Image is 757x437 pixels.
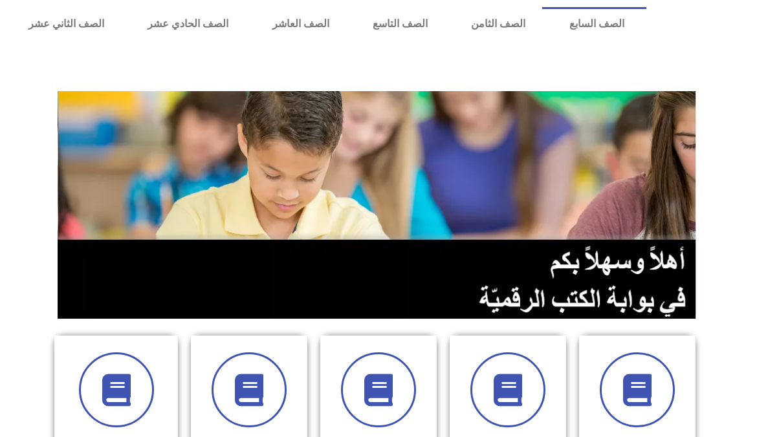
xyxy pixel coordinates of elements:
[6,9,126,39] a: الصف الثاني عشر
[450,9,547,39] a: الصف الثامن
[351,9,449,39] a: الصف التاسع
[250,9,351,39] a: الصف العاشر
[547,9,646,39] a: الصف السابع
[126,9,250,39] a: الصف الحادي عشر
